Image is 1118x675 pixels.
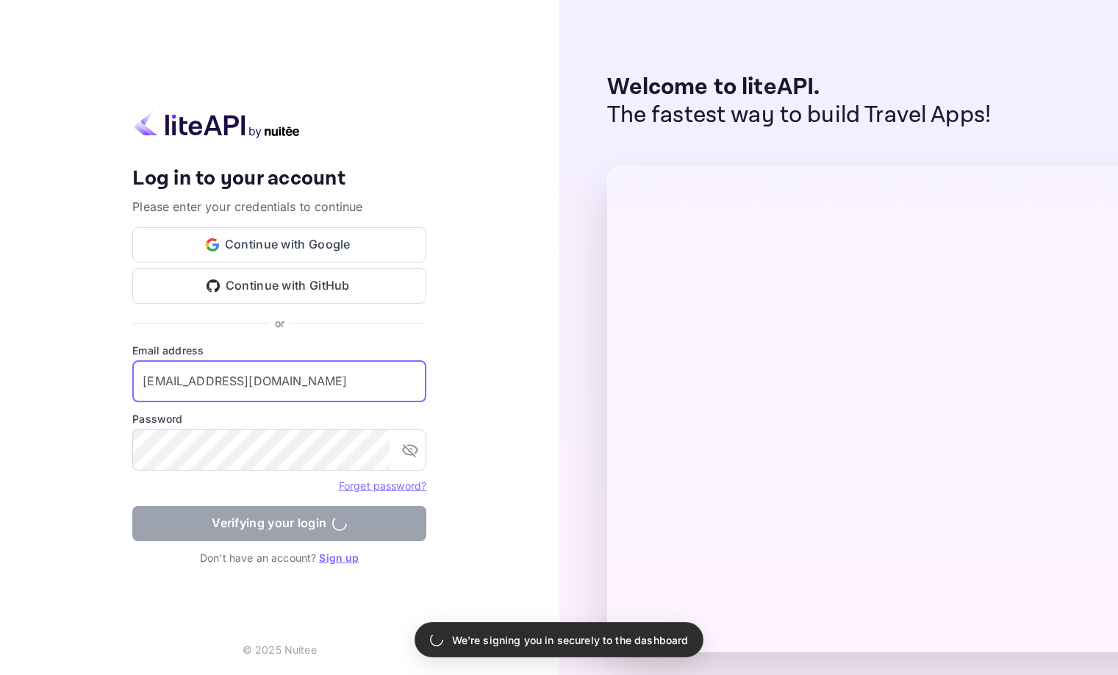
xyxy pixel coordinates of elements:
[452,632,689,648] p: We're signing you in securely to the dashboard
[132,166,426,192] h4: Log in to your account
[132,227,426,262] button: Continue with Google
[132,198,426,215] p: Please enter your credentials to continue
[275,315,284,331] p: or
[132,343,426,358] label: Email address
[132,361,426,402] input: Enter your email address
[339,478,426,493] a: Forget password?
[243,642,317,657] p: © 2025 Nuitee
[132,110,301,138] img: liteapi
[319,551,359,564] a: Sign up
[132,268,426,304] button: Continue with GitHub
[132,411,426,426] label: Password
[132,550,426,565] p: Don't have an account?
[339,479,426,492] a: Forget password?
[607,101,992,129] p: The fastest way to build Travel Apps!
[607,74,992,101] p: Welcome to liteAPI.
[395,435,425,465] button: toggle password visibility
